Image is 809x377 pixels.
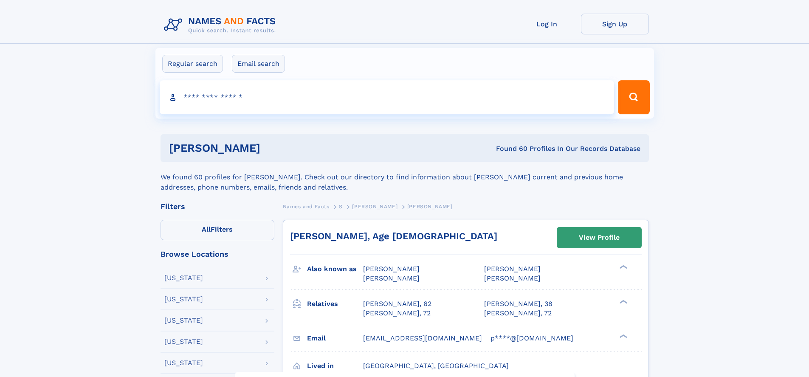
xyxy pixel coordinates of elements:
[169,143,378,153] h1: [PERSON_NAME]
[202,225,211,233] span: All
[307,297,363,311] h3: Relatives
[162,55,223,73] label: Regular search
[617,333,628,339] div: ❯
[339,204,343,210] span: S
[290,231,497,241] a: [PERSON_NAME], Age [DEMOGRAPHIC_DATA]
[232,55,285,73] label: Email search
[352,204,397,210] span: [PERSON_NAME]
[557,227,641,248] a: View Profile
[581,14,649,34] a: Sign Up
[363,309,431,318] a: [PERSON_NAME], 72
[307,331,363,346] h3: Email
[484,299,552,309] a: [PERSON_NAME], 38
[164,360,203,366] div: [US_STATE]
[363,334,482,342] span: [EMAIL_ADDRESS][DOMAIN_NAME]
[164,317,203,324] div: [US_STATE]
[378,144,640,153] div: Found 60 Profiles In Our Records Database
[164,275,203,281] div: [US_STATE]
[283,201,330,212] a: Names and Facts
[363,362,509,370] span: [GEOGRAPHIC_DATA], [GEOGRAPHIC_DATA]
[161,220,274,240] label: Filters
[513,14,581,34] a: Log In
[161,250,274,258] div: Browse Locations
[363,299,431,309] a: [PERSON_NAME], 62
[161,162,649,193] div: We found 60 profiles for [PERSON_NAME]. Check out our directory to find information about [PERSON...
[363,274,420,282] span: [PERSON_NAME]
[618,80,649,114] button: Search Button
[484,309,552,318] a: [PERSON_NAME], 72
[160,80,615,114] input: search input
[484,274,541,282] span: [PERSON_NAME]
[307,262,363,276] h3: Also known as
[617,299,628,304] div: ❯
[164,338,203,345] div: [US_STATE]
[339,201,343,212] a: S
[164,296,203,303] div: [US_STATE]
[617,264,628,270] div: ❯
[407,204,453,210] span: [PERSON_NAME]
[484,265,541,273] span: [PERSON_NAME]
[579,228,620,247] div: View Profile
[363,265,420,273] span: [PERSON_NAME]
[307,359,363,373] h3: Lived in
[352,201,397,212] a: [PERSON_NAME]
[161,203,274,210] div: Filters
[161,14,283,37] img: Logo Names and Facts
